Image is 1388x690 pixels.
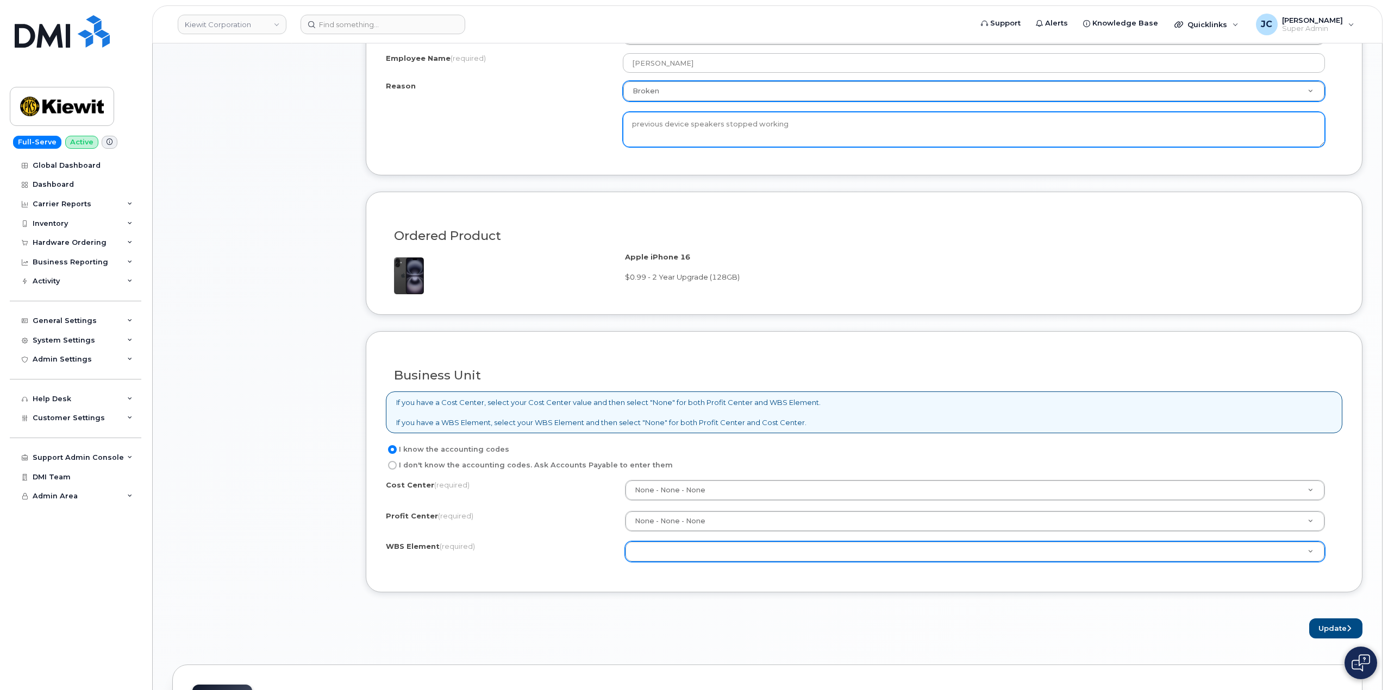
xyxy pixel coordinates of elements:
[1248,14,1362,35] div: Jene Cook
[396,397,821,428] p: If you have a Cost Center, select your Cost Center value and then select "None" for both Profit C...
[301,15,465,34] input: Find something...
[1028,12,1076,34] a: Alerts
[625,252,690,261] strong: Apple iPhone 16
[626,86,659,96] span: Broken
[438,511,473,520] span: (required)
[1045,18,1068,29] span: Alerts
[386,511,473,521] label: Profit Center
[386,459,673,472] label: I don't know the accounting codes. Ask Accounts Payable to enter them
[434,480,470,489] span: (required)
[440,542,475,550] span: (required)
[626,511,1324,531] a: None - None - None
[1261,18,1272,31] span: JC
[451,54,486,62] span: (required)
[1282,24,1343,33] span: Super Admin
[394,369,1334,382] h3: Business Unit
[1092,18,1158,29] span: Knowledge Base
[386,257,424,295] img: iphone_16_plus.png
[623,53,1325,73] input: Please fill out this field
[990,18,1021,29] span: Support
[388,445,397,454] input: I know the accounting codes
[628,485,705,495] span: None - None - None
[1282,16,1343,24] span: [PERSON_NAME]
[973,12,1028,34] a: Support
[386,480,470,490] label: Cost Center
[386,53,486,64] label: Employee Name
[625,273,740,281] span: $0.99 - 2 Year Upgrade (128GB)
[626,480,1324,500] a: None - None - None
[635,517,705,525] span: None - None - None
[386,81,416,91] label: Reason
[1352,654,1370,672] img: Open chat
[386,541,475,552] label: WBS Element
[388,461,397,470] input: I don't know the accounting codes. Ask Accounts Payable to enter them
[1309,618,1362,638] button: Update
[386,443,509,456] label: I know the accounting codes
[1187,20,1227,29] span: Quicklinks
[394,229,1334,243] h3: Ordered Product
[178,15,286,34] a: Kiewit Corporation
[1167,14,1246,35] div: Quicklinks
[1076,12,1166,34] a: Knowledge Base
[623,81,1324,101] a: Broken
